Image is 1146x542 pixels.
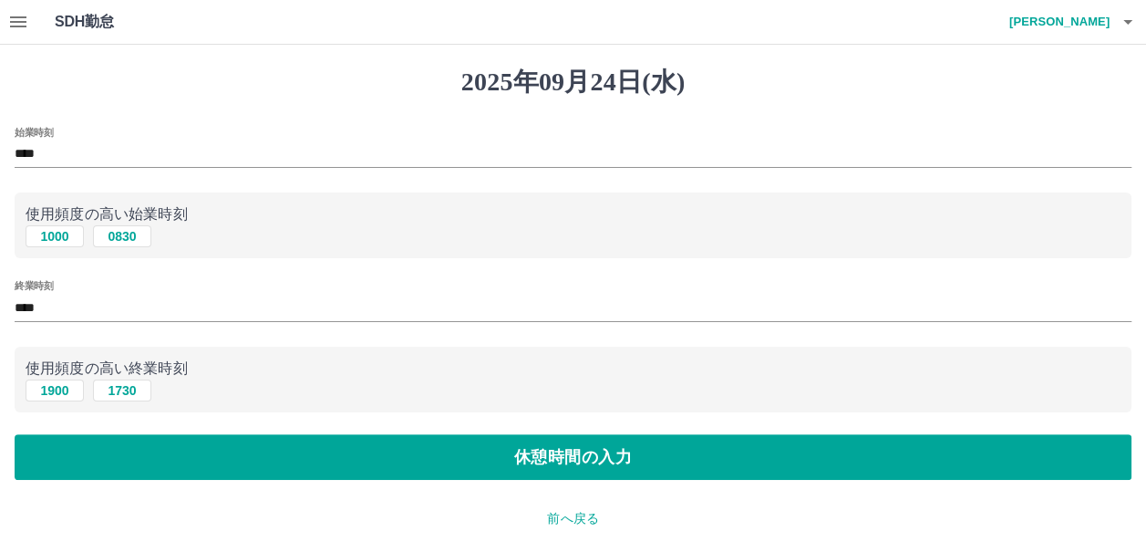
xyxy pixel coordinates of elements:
[26,203,1120,225] p: 使用頻度の高い始業時刻
[26,225,84,247] button: 1000
[93,225,151,247] button: 0830
[26,380,84,401] button: 1900
[15,434,1131,480] button: 休憩時間の入力
[15,125,53,139] label: 始業時刻
[26,358,1120,380] p: 使用頻度の高い終業時刻
[15,279,53,293] label: 終業時刻
[15,67,1131,98] h1: 2025年09月24日(水)
[15,509,1131,528] p: 前へ戻る
[93,380,151,401] button: 1730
